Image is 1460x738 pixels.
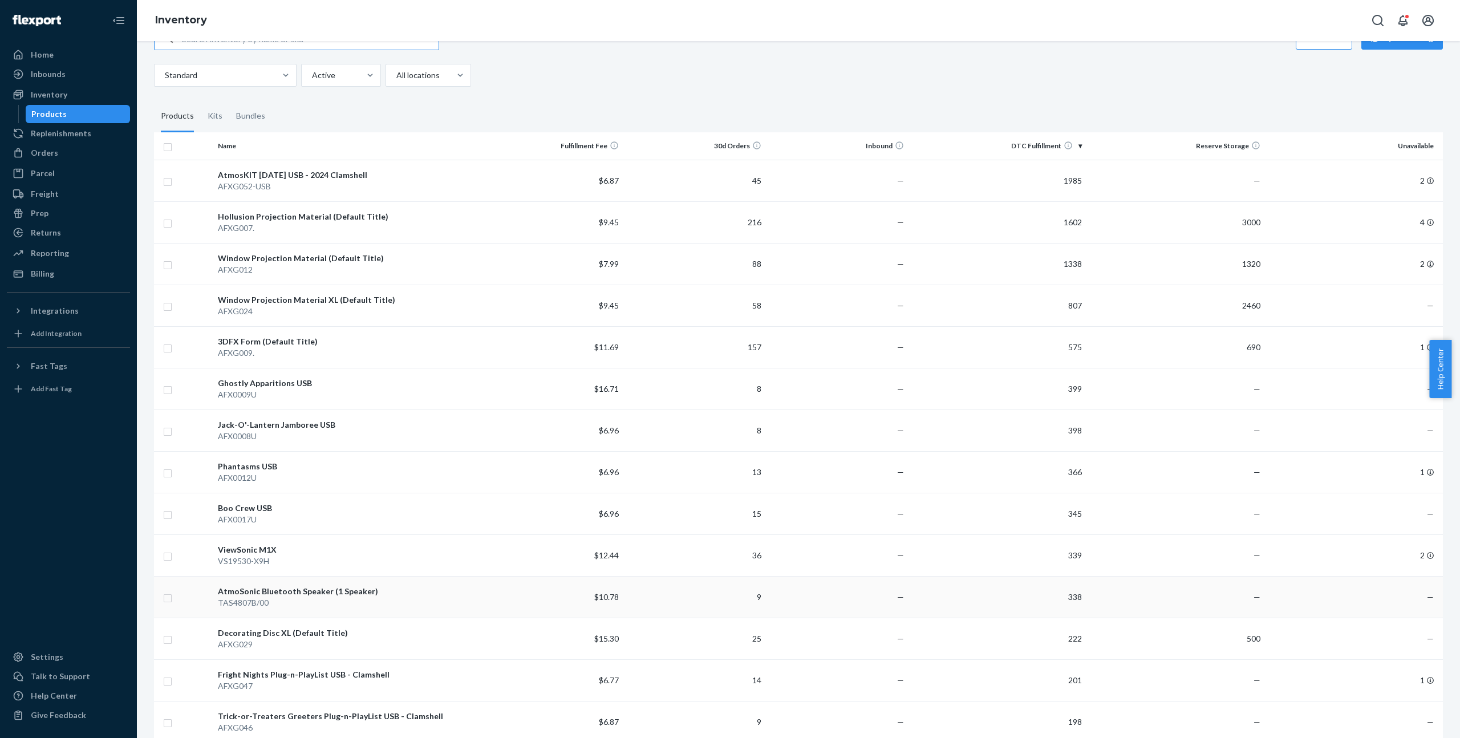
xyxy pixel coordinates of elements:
[599,717,619,727] span: $6.87
[218,669,476,680] div: Fright Nights Plug-n-PlayList USB - Clamshell
[1086,243,1264,285] td: 1320
[218,472,476,484] div: AFX0012U
[623,618,766,659] td: 25
[909,576,1086,618] td: 338
[31,188,59,200] div: Freight
[897,509,904,518] span: —
[1427,384,1434,394] span: —
[218,680,476,692] div: AFXG047
[1086,201,1264,243] td: 3000
[7,164,130,183] a: Parcel
[218,502,476,514] div: Boo Crew USB
[218,555,476,567] div: VS19530-X9H
[897,176,904,185] span: —
[7,325,130,343] a: Add Integration
[909,534,1086,576] td: 339
[1265,659,1443,701] td: 1
[218,211,476,222] div: Hollusion Projection Material (Default Title)
[7,124,130,143] a: Replenishments
[31,227,61,238] div: Returns
[599,217,619,227] span: $9.45
[31,108,67,120] div: Products
[7,380,130,398] a: Add Fast Tag
[909,409,1086,451] td: 398
[897,592,904,602] span: —
[623,160,766,201] td: 45
[218,431,476,442] div: AFX0008U
[7,144,130,162] a: Orders
[897,384,904,394] span: —
[909,659,1086,701] td: 201
[26,105,131,123] a: Products
[7,357,130,375] button: Fast Tags
[208,100,222,132] div: Kits
[1265,160,1443,201] td: 2
[1417,9,1439,32] button: Open account menu
[155,14,207,26] a: Inventory
[1429,340,1451,398] button: Help Center
[1254,467,1260,477] span: —
[909,451,1086,493] td: 366
[897,259,904,269] span: —
[909,368,1086,409] td: 399
[7,185,130,203] a: Freight
[623,576,766,618] td: 9
[107,9,130,32] button: Close Navigation
[31,208,48,219] div: Prep
[1366,9,1389,32] button: Open Search Box
[1427,301,1434,310] span: —
[31,268,54,279] div: Billing
[218,711,476,722] div: Trick-or-Treaters Greeters Plug-n-PlayList USB - Clamshell
[909,285,1086,326] td: 807
[1254,384,1260,394] span: —
[897,217,904,227] span: —
[1427,717,1434,727] span: —
[7,667,130,686] a: Talk to Support
[218,294,476,306] div: Window Projection Material XL (Default Title)
[897,675,904,685] span: —
[1265,201,1443,243] td: 4
[218,306,476,317] div: AFXG024
[1265,534,1443,576] td: 2
[31,329,82,338] div: Add Integration
[7,224,130,242] a: Returns
[7,687,130,705] a: Help Center
[897,301,904,310] span: —
[7,302,130,320] button: Integrations
[13,15,61,26] img: Flexport logo
[1265,326,1443,368] td: 1
[897,550,904,560] span: —
[1254,592,1260,602] span: —
[218,461,476,472] div: Phantasms USB
[594,342,619,352] span: $11.69
[909,243,1086,285] td: 1338
[218,253,476,264] div: Window Projection Material (Default Title)
[7,204,130,222] a: Prep
[31,68,66,80] div: Inbounds
[1086,132,1264,160] th: Reserve Storage
[31,709,86,721] div: Give Feedback
[31,671,90,682] div: Talk to Support
[218,514,476,525] div: AFX0017U
[7,706,130,724] button: Give Feedback
[31,168,55,179] div: Parcel
[1254,425,1260,435] span: —
[594,634,619,643] span: $15.30
[909,201,1086,243] td: 1602
[1086,618,1264,659] td: 500
[31,360,67,372] div: Fast Tags
[218,181,476,192] div: AFXG052-USB
[1427,425,1434,435] span: —
[218,639,476,650] div: AFXG029
[7,648,130,666] a: Settings
[1254,717,1260,727] span: —
[594,592,619,602] span: $10.78
[218,264,476,275] div: AFXG012
[623,326,766,368] td: 157
[218,544,476,555] div: ViewSonic M1X
[623,285,766,326] td: 58
[623,409,766,451] td: 8
[897,425,904,435] span: —
[311,70,312,81] input: Active
[395,70,396,81] input: All locations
